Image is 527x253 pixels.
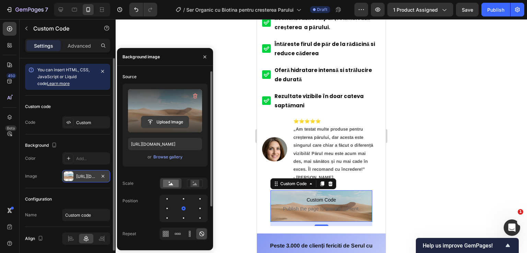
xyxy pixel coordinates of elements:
iframe: Intercom live chat [504,219,520,236]
strong: „Am testat multe produse pentru creșterea părului, dar acesta este singurul care chiar a făcut o ... [36,107,116,153]
button: Browse gallery [153,154,183,160]
strong: Rezultate vizibile în doar cateva saptămani [17,73,107,90]
span: You can insert HTML, CSS, JavaScript or Liquid code [37,67,90,86]
button: 1 product assigned [387,3,453,16]
div: Add... [76,156,108,162]
span: Publish the page to see the content. [13,186,115,193]
p: 7 [45,5,48,14]
span: Save [462,7,473,13]
p: Advanced [68,42,91,49]
div: Source [122,74,137,80]
div: Scale [122,180,133,186]
p: Custom Code [33,24,92,33]
span: / [183,6,185,13]
span: Ser Organic cu Biotina pentru cresterea Parului [186,6,294,13]
div: Image [25,173,37,179]
img: gempages_585552341021754203-b49e1139-9d32-4684-95c2-92c625b1c240.png [5,118,30,142]
div: Color [25,155,36,161]
div: Background image [122,54,160,60]
div: 450 [7,73,16,79]
a: Learn more [47,81,70,86]
div: Custom code [25,104,51,110]
span: 1 product assigned [393,6,438,13]
div: Undo/Redo [129,3,157,16]
div: Configuration [25,196,52,202]
span: or [148,153,152,161]
strong: Peste 3.000 de clienți fericiti de Serul cu Biotină pentru creșterea părului! ⭐⭐⭐⭐⭐ [13,224,116,249]
span: Help us improve GemPages! [423,242,504,249]
input: https://example.com/image.jpg [128,138,202,150]
strong: - [PERSON_NAME] [36,156,76,161]
div: Position [122,198,138,204]
p: ⭐⭐⭐⭐⭐ [36,98,118,154]
span: 1 [518,209,523,215]
div: Custom Code [22,161,51,168]
div: [URL][DOMAIN_NAME] [76,173,96,180]
p: Settings [34,42,53,49]
div: Beta [5,125,16,131]
span: Custom Code [13,177,115,185]
strong: Întăreste firul de păr de la rădăcină si reduce căderea [17,21,118,38]
button: Publish [481,3,510,16]
div: Name [25,212,37,218]
div: Repeat [122,231,136,237]
button: Upload Image [141,116,189,128]
button: 7 [3,3,51,16]
div: Align [25,234,45,243]
button: Show survey - Help us improve GemPages! [423,241,512,250]
div: Browse gallery [153,154,183,160]
div: Background [25,141,58,150]
div: Custom [76,120,108,126]
span: Draft [317,7,327,13]
strong: Oferă hidratare intensă si strălucire de durată [17,47,115,64]
div: Code [25,119,35,125]
iframe: Design area [257,19,386,253]
button: Save [456,3,479,16]
div: Publish [487,6,504,13]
